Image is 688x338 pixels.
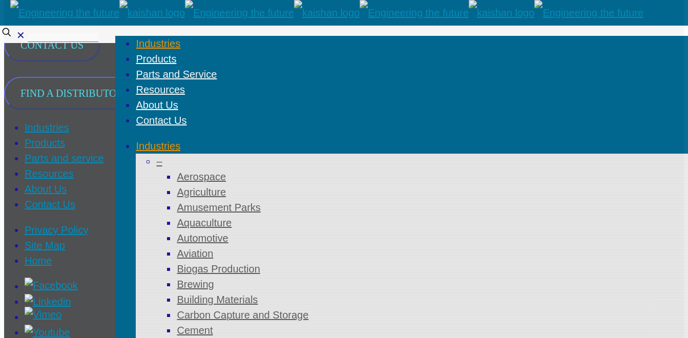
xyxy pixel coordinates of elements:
button: CONTACT US [4,29,100,61]
a: Parts and Service [136,61,217,88]
button: FIND A DISTRIBUTOR [4,77,140,110]
span: ✕ [16,30,25,41]
a: Privacy Policy [25,224,88,236]
a: Automotive [177,233,228,244]
a: About Us [25,183,67,195]
a: Brewing [177,279,214,290]
img: Vimeo [25,307,61,322]
a: Carbon Capture and Storage [177,309,308,321]
a: Site Map [25,240,65,251]
span: Resources [136,84,185,95]
a: Products [136,46,176,72]
span: About Us [136,99,178,111]
img: Linkedin [25,294,71,309]
span: Industries [136,140,180,152]
span: Industries [136,38,180,49]
a: – [156,156,162,167]
a: Aerospace [177,171,226,182]
a: Cement [177,325,213,336]
span: Contact Us [136,115,186,126]
a: Resources [25,168,74,179]
a: Contact Us [25,199,75,210]
a: Amusement Parks [177,202,260,213]
a: Industries [25,122,69,133]
a: Aquaculture [177,217,232,228]
a: Aviation [177,248,213,259]
a: Biogas Production [177,263,260,274]
a: About Us [136,92,178,118]
a: Contact Us [136,107,186,134]
span: Parts and Service [136,69,217,80]
a: Kaishan USA [10,5,643,21]
a: Parts and service [25,153,104,164]
a: Resources [136,76,185,103]
a: Industries [136,133,180,159]
a: Home [25,255,52,266]
span: Products [136,53,176,65]
img: Facebook [25,278,78,293]
a: Agriculture [177,186,226,198]
a: Products [25,137,65,149]
a: Industries [136,30,180,57]
a: Building Materials [177,294,258,305]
